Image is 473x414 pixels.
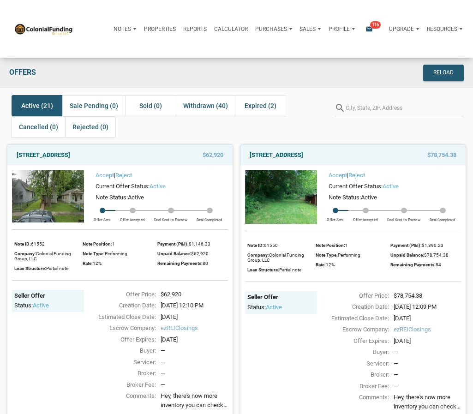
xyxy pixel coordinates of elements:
div: [DATE] [389,336,466,346]
span: Hey, there's now more inventory you can check out, with something for pretty much any investing s... [161,391,228,409]
span: Partial note [46,266,68,271]
span: Expired (2) [245,100,276,111]
a: Notes [110,18,140,40]
span: | [96,172,132,179]
span: Status: [14,302,33,309]
p: Calculator [214,26,248,32]
span: Current Offer Status: [96,183,150,190]
div: $62,920 [156,290,233,299]
button: Resources [423,18,466,40]
button: Profile [325,18,359,40]
div: Offers [5,65,353,81]
div: Broker Fee: [79,380,156,390]
span: ezREIClosings [161,324,228,333]
div: Offer Expires: [312,336,389,346]
input: City, State, ZIP, Address [346,100,464,116]
div: — [161,346,228,355]
span: Status: [247,304,266,311]
span: 1 [345,243,348,248]
a: Properties [140,18,180,40]
button: Sales [296,18,324,40]
div: — [161,369,228,378]
a: Purchases [251,18,296,40]
span: Rate: [83,261,93,266]
span: Sale Pending (0) [70,100,118,111]
span: Hey, there's now more inventory you can check out, with something for pretty much any investing s... [394,393,461,411]
span: Unpaid Balance: [390,252,424,258]
span: 61552 [31,241,45,246]
div: — [394,348,461,357]
div: Broker: [312,370,389,379]
div: Servicer: [312,359,389,368]
a: [STREET_ADDRESS] [250,150,303,161]
div: [DATE] [156,312,233,322]
a: Calculator [210,18,251,40]
div: Offer Price: [79,290,156,299]
div: Active (21) [12,95,62,116]
div: Offer Accepted [348,213,383,222]
span: Note ID: [14,241,31,246]
span: Colonial Funding Group, LLC [14,251,71,261]
div: Cancelled (0) [12,116,65,138]
div: [DATE] 12:09 PM [389,302,466,312]
span: Note Status: [329,194,361,201]
div: Sold (0) [125,95,176,116]
div: Escrow Company: [312,325,389,334]
span: Note Type: [83,251,105,256]
span: Rejected (0) [72,121,108,132]
span: Sold (0) [139,100,162,111]
span: Company: [14,251,36,256]
a: Reject [115,172,132,179]
i: email [364,25,375,33]
img: NoteUnlimited [14,23,73,35]
span: $62,920 [191,251,209,256]
span: Payment (P&I): [157,241,189,246]
span: Company: [247,252,269,258]
button: Upgrade [385,18,423,40]
div: Broker Fee: [312,382,389,391]
span: ezREIClosings [394,325,461,334]
span: Note Type: [316,252,338,258]
span: active [266,304,282,311]
span: Remaining Payments: [157,261,203,266]
div: Estimated Close Date: [312,314,389,323]
span: 80 [203,261,208,266]
span: Performing [338,252,360,258]
span: 84 [436,262,441,267]
a: Accept [329,172,347,179]
p: Profile [329,26,350,32]
span: Performing [105,251,127,256]
a: [STREET_ADDRESS] [17,150,70,161]
span: Active [128,194,144,201]
div: Sale Pending (0) [62,95,125,116]
div: Estimated Close Date: [79,312,156,322]
div: — [394,359,461,368]
span: Active (21) [21,100,53,111]
span: Note Status: [96,194,128,201]
p: Properties [144,26,176,32]
span: 116 [370,21,381,29]
div: [DATE] 12:10 PM [156,301,233,310]
div: Deal Completed [192,213,227,222]
div: Seller Offer [14,292,82,300]
div: Creation Date: [79,301,156,310]
img: 575079 [12,170,84,222]
div: Broker: [79,369,156,378]
span: $78,754.38 [427,150,456,161]
span: Payment (P&I): [390,243,422,248]
div: Deal Sent to Escrow [150,213,192,222]
div: Offer Expires: [79,335,156,344]
span: active [150,183,166,190]
div: Offer Sent [322,213,348,222]
div: Expired (2) [235,95,286,116]
div: Creation Date: [312,302,389,312]
span: $1,146.33 [189,241,210,246]
a: Accept [96,172,114,179]
span: Withdrawn (40) [183,100,228,111]
div: Offer Sent [89,213,115,222]
span: | [329,172,365,179]
div: Reload [433,69,454,77]
div: — [161,358,228,367]
div: Escrow Company: [79,324,156,333]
